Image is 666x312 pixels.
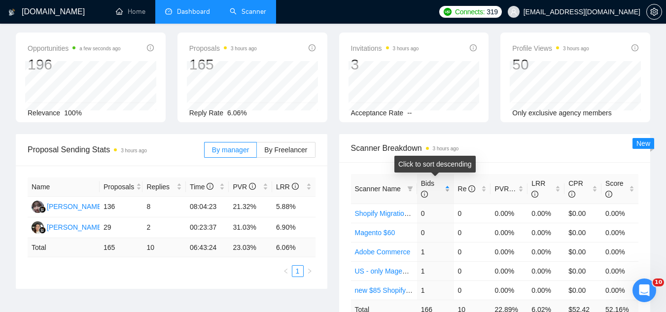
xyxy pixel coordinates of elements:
[190,183,213,191] span: Time
[512,55,589,74] div: 50
[405,181,415,196] span: filter
[653,278,664,286] span: 10
[233,183,256,191] span: PVR
[28,109,60,117] span: Relevance
[230,7,266,16] a: searchScanner
[28,143,204,156] span: Proposal Sending Stats
[458,185,476,193] span: Re
[417,280,454,300] td: 1
[417,223,454,242] td: 0
[276,183,299,191] span: LRR
[142,177,186,197] th: Replies
[227,109,247,117] span: 6.06%
[32,201,44,213] img: NF
[470,44,477,51] span: info-circle
[64,109,82,117] span: 100%
[568,191,575,198] span: info-circle
[631,44,638,51] span: info-circle
[142,197,186,217] td: 8
[601,280,638,300] td: 0.00%
[32,223,104,231] a: LA[PERSON_NAME]
[601,242,638,261] td: 0.00%
[491,261,527,280] td: 0.00%
[32,202,119,210] a: NF[PERSON_NAME] Ayra
[355,267,425,275] a: US - only Magento $85
[229,217,272,238] td: 31.03%
[165,8,172,15] span: dashboard
[189,55,257,74] div: 165
[601,223,638,242] td: 0.00%
[433,146,459,151] time: 3 hours ago
[39,206,46,213] img: gigradar-bm.png
[454,204,491,223] td: 0
[454,223,491,242] td: 0
[647,8,662,16] span: setting
[568,179,583,198] span: CPR
[100,217,143,238] td: 29
[39,227,46,234] img: gigradar-bm.png
[351,55,419,74] div: 3
[646,4,662,20] button: setting
[355,248,411,256] a: Adobe Commerce
[304,265,315,277] li: Next Page
[79,46,120,51] time: a few seconds ago
[494,185,518,193] span: PVR
[564,223,601,242] td: $0.00
[292,265,304,277] li: 1
[264,146,307,154] span: By Freelancer
[601,261,638,280] td: 0.00%
[455,6,485,17] span: Connects:
[142,238,186,257] td: 10
[601,204,638,223] td: 0.00%
[28,238,100,257] td: Total
[487,6,497,17] span: 319
[229,238,272,257] td: 23.03 %
[231,46,257,51] time: 3 hours ago
[47,222,104,233] div: [PERSON_NAME]
[104,181,134,192] span: Proposals
[307,268,313,274] span: right
[280,265,292,277] li: Previous Page
[407,109,412,117] span: --
[527,261,564,280] td: 0.00%
[355,209,421,217] a: Shopify Migration $60
[292,183,299,190] span: info-circle
[186,217,229,238] td: 00:23:37
[531,179,545,198] span: LRR
[468,185,475,192] span: info-circle
[491,242,527,261] td: 0.00%
[355,286,449,294] a: new $85 Shopify Development
[186,238,229,257] td: 06:43:24
[229,197,272,217] td: 21.32%
[189,109,223,117] span: Reply Rate
[249,183,256,190] span: info-circle
[146,181,175,192] span: Replies
[142,217,186,238] td: 2
[394,156,476,173] div: Click to sort descending
[47,201,119,212] div: [PERSON_NAME] Ayra
[100,177,143,197] th: Proposals
[351,142,639,154] span: Scanner Breakdown
[116,7,145,16] a: homeHome
[531,191,538,198] span: info-circle
[564,261,601,280] td: $0.00
[100,238,143,257] td: 165
[177,7,210,16] span: Dashboard
[454,280,491,300] td: 0
[280,265,292,277] button: left
[527,223,564,242] td: 0.00%
[421,191,428,198] span: info-circle
[512,42,589,54] span: Profile Views
[28,55,121,74] div: 196
[355,185,401,193] span: Scanner Name
[283,268,289,274] span: left
[636,139,650,147] span: New
[100,197,143,217] td: 136
[417,261,454,280] td: 1
[491,280,527,300] td: 0.00%
[351,109,404,117] span: Acceptance Rate
[207,183,213,190] span: info-circle
[527,242,564,261] td: 0.00%
[355,229,395,237] a: Magento $60
[454,242,491,261] td: 0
